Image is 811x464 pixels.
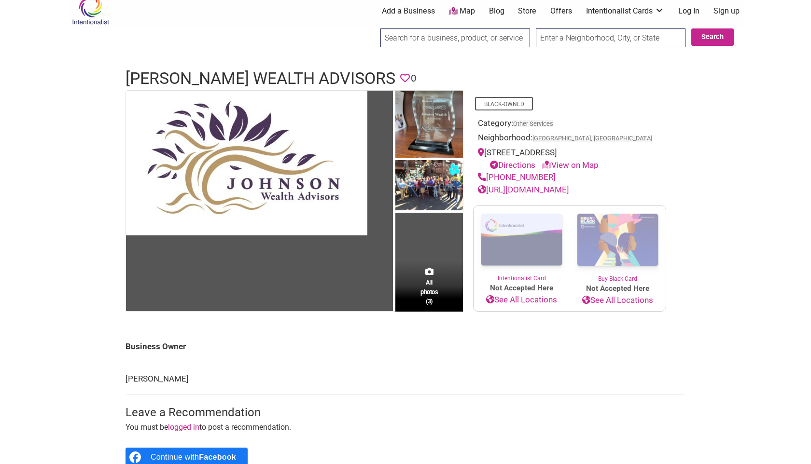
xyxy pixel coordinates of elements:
[489,6,504,16] a: Blog
[513,120,553,127] a: Other Services
[411,71,416,86] span: 0
[474,283,570,294] span: Not Accepted Here
[570,294,666,307] a: See All Locations
[536,28,685,47] input: Enter a Neighborhood, City, or State
[395,160,463,213] img: Johnson Wealth Advisors - Ribbon Cutting
[126,421,685,434] p: You must be to post a recommendation.
[478,185,569,194] a: [URL][DOMAIN_NAME]
[420,278,438,305] span: All photos (3)
[199,453,236,461] b: Facebook
[478,132,661,147] div: Neighborhood:
[478,147,661,171] div: [STREET_ADDRESS]
[126,363,685,395] td: [PERSON_NAME]
[126,331,685,363] td: Business Owner
[586,6,664,16] a: Intentionalist Cards
[542,160,599,170] a: View on Map
[382,6,435,16] a: Add a Business
[126,91,367,235] img: Johnson Wealth Advisors - Logo
[478,117,661,132] div: Category:
[713,6,740,16] a: Sign up
[449,6,475,17] a: Map
[678,6,699,16] a: Log In
[691,28,734,46] button: Search
[474,206,570,274] img: Intentionalist Card
[474,206,570,283] a: Intentionalist Card
[126,405,685,421] h3: Leave a Recommendation
[570,283,666,294] span: Not Accepted Here
[168,423,199,432] a: logged in
[490,160,535,170] a: Directions
[474,294,570,306] a: See All Locations
[395,91,463,161] img: Johnson Wealth Advisors - Business of the Year
[478,172,556,182] a: [PHONE_NUMBER]
[570,206,666,274] img: Buy Black Card
[484,101,524,108] a: Black-Owned
[126,67,395,90] h1: [PERSON_NAME] Wealth Advisors
[532,136,652,142] span: [GEOGRAPHIC_DATA], [GEOGRAPHIC_DATA]
[380,28,530,47] input: Search for a business, product, or service
[570,206,666,283] a: Buy Black Card
[550,6,572,16] a: Offers
[518,6,536,16] a: Store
